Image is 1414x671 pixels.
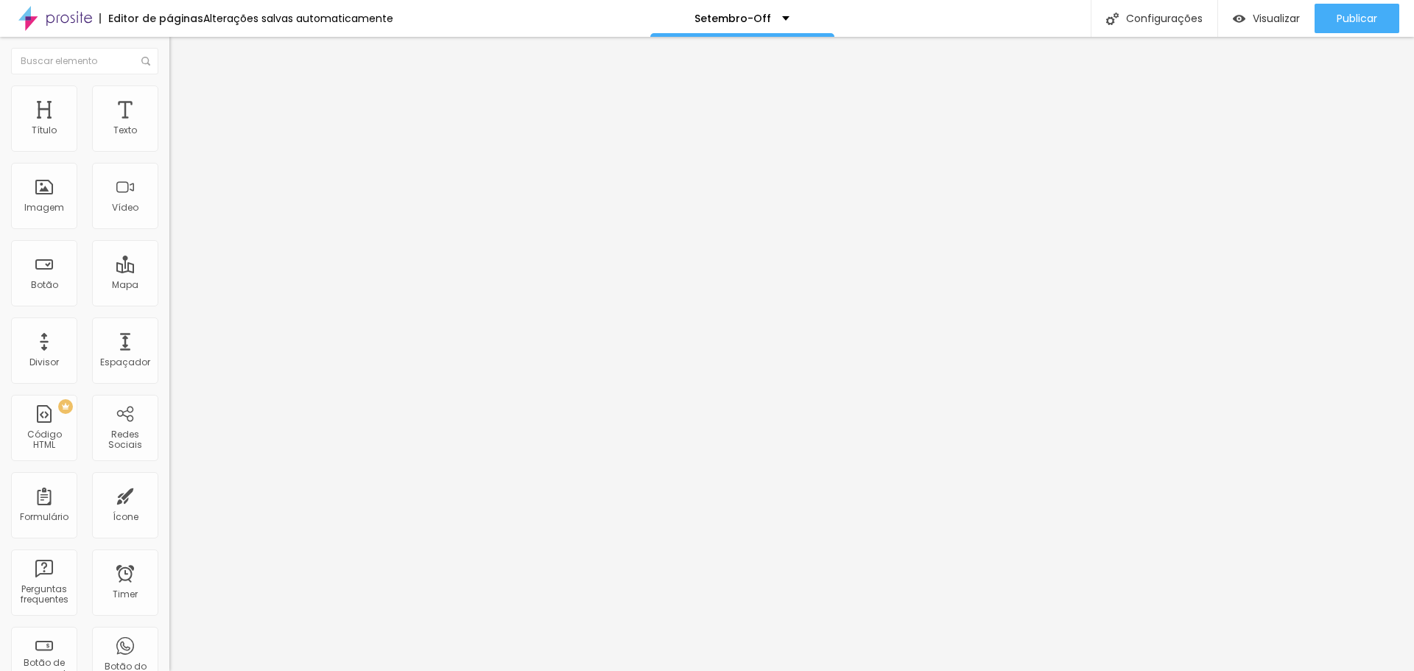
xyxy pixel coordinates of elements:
div: Vídeo [112,203,138,213]
button: Publicar [1315,4,1399,33]
div: Timer [113,589,138,600]
div: Editor de páginas [99,13,203,24]
div: Formulário [20,512,68,522]
div: Divisor [29,357,59,368]
div: Perguntas frequentes [15,584,73,605]
div: Título [32,125,57,136]
div: Redes Sociais [96,429,154,451]
img: Icone [1106,13,1119,25]
div: Ícone [113,512,138,522]
div: Espaçador [100,357,150,368]
input: Buscar elemento [11,48,158,74]
div: Botão [31,280,58,290]
p: Setembro-Off [694,13,771,24]
span: Publicar [1337,13,1377,24]
span: Visualizar [1253,13,1300,24]
div: Código HTML [15,429,73,451]
div: Texto [113,125,137,136]
div: Alterações salvas automaticamente [203,13,393,24]
div: Mapa [112,280,138,290]
img: Icone [141,57,150,66]
div: Imagem [24,203,64,213]
button: Visualizar [1218,4,1315,33]
img: view-1.svg [1233,13,1245,25]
